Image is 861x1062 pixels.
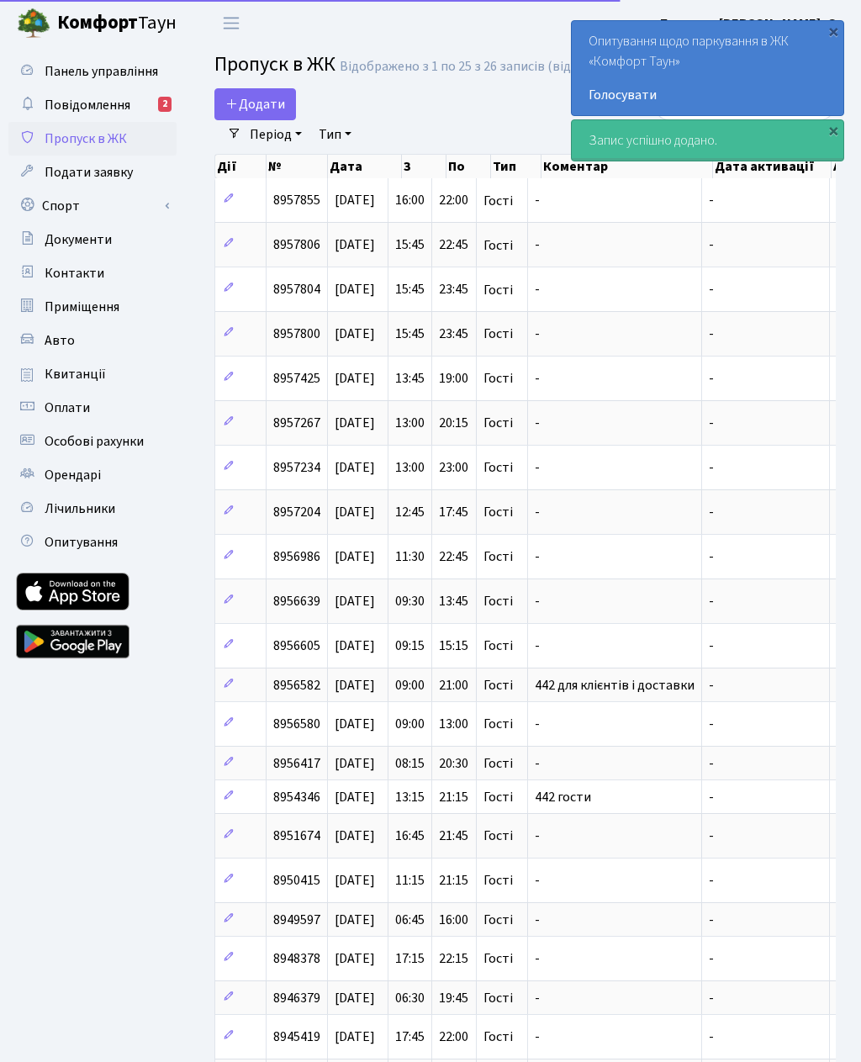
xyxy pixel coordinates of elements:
span: 22:45 [439,548,468,567]
span: 8951674 [273,827,320,846]
span: - [709,192,714,210]
span: - [709,236,714,255]
span: [DATE] [335,459,375,478]
span: 19:00 [439,370,468,388]
span: [DATE] [335,911,375,929]
span: Лічильники [45,499,115,518]
span: 23:45 [439,281,468,299]
span: 09:30 [395,593,425,611]
span: 8956580 [273,716,320,734]
a: Подати заявку [8,156,177,189]
span: 13:00 [395,415,425,433]
a: Квитанції [8,357,177,391]
span: - [709,872,714,890]
span: Гості [483,551,513,564]
span: Гості [483,283,513,297]
span: 8957425 [273,370,320,388]
span: 21:45 [439,827,468,846]
span: 8946379 [273,989,320,1007]
span: Контакти [45,264,104,283]
a: Період [243,120,309,149]
span: 8957267 [273,415,320,433]
span: 21:15 [439,872,468,890]
div: × [825,23,842,40]
span: 442 гости [535,788,591,806]
span: Гості [483,239,513,252]
a: Орендарі [8,458,177,492]
span: [DATE] [335,415,375,433]
span: Пропуск в ЖК [45,129,127,148]
a: Документи [8,223,177,256]
span: Гості [483,595,513,609]
span: 15:15 [439,637,468,656]
span: Особові рахунки [45,432,144,451]
span: - [535,370,540,388]
span: - [709,716,714,734]
span: - [709,370,714,388]
a: Голосувати [589,85,827,105]
span: - [535,192,540,210]
span: - [709,788,714,806]
span: 13:00 [439,716,468,734]
a: Додати [214,88,296,120]
a: Приміщення [8,290,177,324]
a: Авто [8,324,177,357]
span: Документи [45,230,112,249]
span: 17:45 [395,1028,425,1047]
span: - [535,637,540,656]
span: 8945419 [273,1028,320,1047]
span: - [709,459,714,478]
span: 8950415 [273,872,320,890]
span: - [535,827,540,846]
span: - [709,281,714,299]
span: 15:45 [395,281,425,299]
span: 8954346 [273,788,320,806]
span: 08:15 [395,754,425,773]
span: [DATE] [335,872,375,890]
span: [DATE] [335,192,375,210]
span: Гості [483,372,513,386]
span: - [709,911,714,929]
span: Гості [483,913,513,927]
span: - [535,989,540,1007]
span: - [709,504,714,522]
span: 13:45 [439,593,468,611]
span: 20:15 [439,415,468,433]
span: - [709,950,714,969]
span: - [535,716,540,734]
th: Дії [215,155,267,178]
span: Гості [483,757,513,770]
span: [DATE] [335,325,375,344]
span: - [709,548,714,567]
span: - [709,676,714,695]
span: 8957234 [273,459,320,478]
span: - [535,281,540,299]
th: З [402,155,446,178]
span: 8957855 [273,192,320,210]
th: Коментар [541,155,713,178]
b: Комфорт [57,9,138,36]
span: [DATE] [335,1028,375,1047]
span: 23:45 [439,325,468,344]
a: Опитування [8,526,177,559]
span: 21:00 [439,676,468,695]
span: Опитування [45,533,118,552]
b: Блєдних [PERSON_NAME]. О. [660,14,841,33]
span: - [709,1028,714,1047]
span: 13:00 [395,459,425,478]
span: Гості [483,991,513,1005]
span: 15:45 [395,325,425,344]
th: Тип [491,155,541,178]
div: Опитування щодо паркування в ЖК «Комфорт Таун» [572,21,843,115]
span: Авто [45,331,75,350]
img: logo.png [17,7,50,40]
span: 13:45 [395,370,425,388]
span: Оплати [45,399,90,417]
a: Тип [312,120,358,149]
span: 16:00 [395,192,425,210]
span: 19:45 [439,989,468,1007]
a: Лічильники [8,492,177,526]
span: - [535,950,540,969]
span: - [535,236,540,255]
span: 22:45 [439,236,468,255]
